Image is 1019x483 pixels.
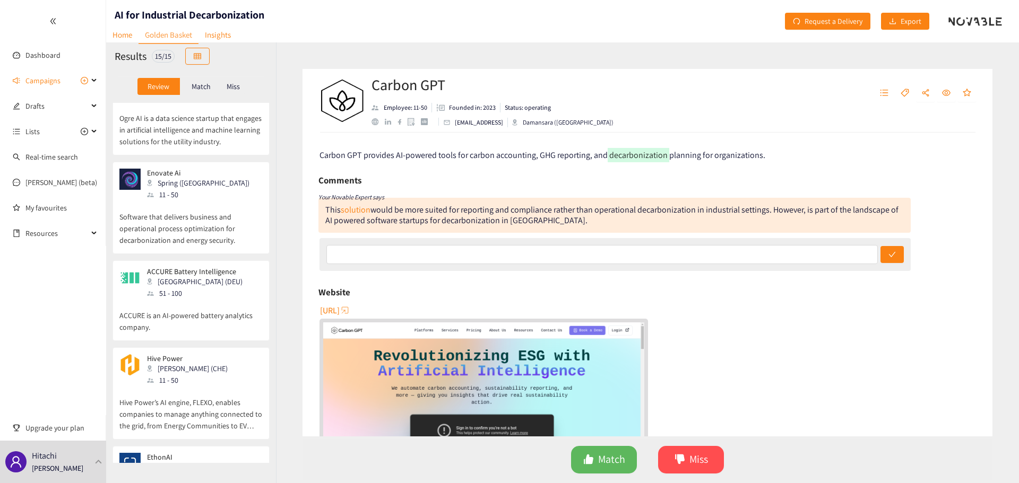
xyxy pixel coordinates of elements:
i: Your Novable Expert says [318,193,384,201]
p: ACCURE Battery Intelligence [147,267,243,276]
p: EthonAI [147,453,242,461]
p: Hive Power [147,354,228,363]
span: eye [942,89,951,98]
li: Status [500,103,551,112]
p: Review [148,82,169,91]
span: dislike [675,454,685,466]
p: Hitachi [32,449,57,462]
div: チャットウィジェット [846,368,1019,483]
button: likeMatch [571,446,637,473]
p: Enovate Ai [147,169,249,177]
p: [PERSON_NAME] [32,462,83,474]
h6: Website [318,284,350,300]
span: Drafts [25,95,88,117]
iframe: Chat Widget [846,368,1019,483]
div: This would be more suited for reporting and compliance rather than operational decarbonization in... [318,198,911,233]
span: user [10,455,22,468]
li: Employees [372,103,432,112]
a: Golden Basket [139,27,198,44]
div: [GEOGRAPHIC_DATA] (DEU) [147,276,249,287]
p: [EMAIL_ADDRESS] [455,118,503,127]
button: unordered-list [875,85,894,102]
p: Hive Power’s AI engine, FLEXO, enables companies to manage anything connected to the grid, from E... [119,386,263,432]
span: table [194,52,201,61]
div: 15 / 15 [152,50,175,63]
img: Snapshot of the company's website [119,267,141,288]
span: Upgrade your plan [25,417,98,438]
div: 51 - 100 [147,287,249,299]
span: star [963,89,971,98]
p: Ogre AI is a data science startup that engages in artificial intelligence and machine learning so... [119,102,263,147]
span: Carbon GPT provides AI-powered tools for carbon accounting, GHG reporting, and [319,150,608,161]
div: 11 - 50 [147,189,256,200]
a: Real-time search [25,152,78,162]
img: Snapshot of the company's website [119,453,141,474]
div: [GEOGRAPHIC_DATA] (CHE) [147,461,248,473]
p: Employee: 11-50 [384,103,427,112]
span: planning for organizations. [669,150,765,161]
span: [URL] [320,304,340,317]
span: Resources [25,223,88,244]
a: Dashboard [25,50,61,60]
p: Software that delivers business and operational process optimization for decarbonization and ener... [119,200,263,246]
button: eye [937,85,956,102]
span: unordered-list [880,89,888,98]
span: sound [13,77,20,84]
h1: AI for Industrial Decarbonization [115,7,264,22]
span: Campaigns [25,70,61,91]
span: Request a Delivery [805,15,862,27]
span: download [889,17,896,26]
p: Status: operating [505,103,551,112]
button: share-alt [916,85,935,102]
p: Founded in: 2023 [449,103,496,112]
span: Export [901,15,921,27]
img: Snapshot of the company's website [119,169,141,190]
li: Founded in year [432,103,500,112]
h6: Comments [318,172,361,188]
mark: decarbonization [608,148,669,162]
a: facebook [398,119,408,125]
img: Snapshot of the company's website [119,354,141,375]
span: double-left [49,17,57,25]
p: Match [192,82,211,91]
span: edit [13,102,20,110]
div: [PERSON_NAME] (CHE) [147,363,234,374]
a: solution [341,204,370,215]
span: Miss [689,451,708,468]
a: My favourites [25,197,98,218]
span: plus-circle [81,128,88,135]
span: check [888,251,896,259]
div: Damansara ([GEOGRAPHIC_DATA]) [512,118,614,127]
span: like [583,454,594,466]
div: 11 - 50 [147,374,234,386]
p: ACCURE is an AI-powered battery analytics company. [119,299,263,333]
a: website [372,118,385,125]
button: [URL] [320,302,350,319]
button: star [957,85,977,102]
a: [PERSON_NAME] (beta) [25,178,97,187]
img: Company Logo [321,80,364,122]
span: trophy [13,424,20,432]
button: check [880,246,904,263]
span: unordered-list [13,128,20,135]
button: dislikeMiss [658,446,724,473]
span: book [13,230,20,237]
span: Lists [25,121,40,142]
span: plus-circle [81,77,88,84]
span: tag [901,89,909,98]
h2: Results [115,49,146,64]
button: tag [895,85,914,102]
h2: Carbon GPT [372,74,614,95]
a: Home [106,27,139,43]
button: downloadExport [881,13,929,30]
span: redo [793,17,800,26]
a: linkedin [385,119,398,125]
a: Insights [198,27,237,43]
div: Spring ([GEOGRAPHIC_DATA]) [147,177,256,189]
a: google maps [408,118,421,126]
span: share-alt [921,89,930,98]
span: Match [598,451,625,468]
button: redoRequest a Delivery [785,13,870,30]
p: Miss [227,82,240,91]
a: crunchbase [421,118,434,125]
